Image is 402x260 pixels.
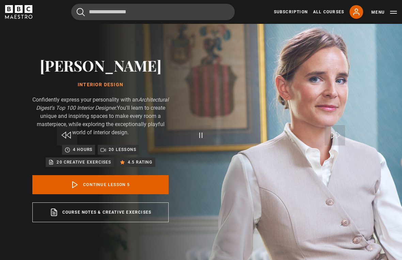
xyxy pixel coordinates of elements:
[371,9,397,16] button: Toggle navigation
[32,82,169,88] h1: Interior Design
[73,146,92,153] p: 4 hours
[57,159,111,166] p: 20 creative exercises
[5,5,32,19] svg: BBC Maestro
[77,8,85,16] button: Submit the search query
[32,202,169,222] a: Course notes & creative exercises
[313,9,344,15] a: All Courses
[32,57,169,74] h2: [PERSON_NAME]
[109,146,136,153] p: 20 lessons
[274,9,308,15] a: Subscription
[128,159,153,166] p: 4.5 rating
[71,4,235,20] input: Search
[32,175,169,194] a: Continue lesson 5
[32,96,169,137] p: Confidently express your personality with an You'll learn to create unique and inspiring spaces t...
